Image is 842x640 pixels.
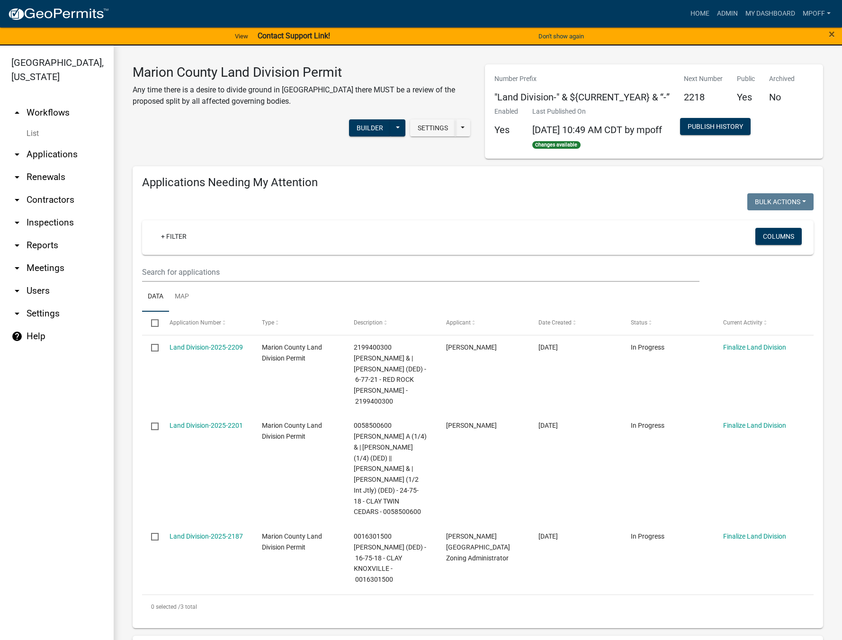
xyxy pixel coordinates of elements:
[742,5,799,23] a: My Dashboard
[142,595,814,619] div: 3 total
[799,5,834,23] a: mpoff
[354,532,426,583] span: 0016301500 Doty, Bobbie (DED) - 16-75-18 - CLAY KNOXVILLE - 0016301500
[170,532,243,540] a: Land Division-2025-2187
[446,343,497,351] span: Nicholas F Carter
[11,171,23,183] i: arrow_drop_down
[11,285,23,297] i: arrow_drop_down
[532,107,662,117] p: Last Published On
[262,532,322,551] span: Marion County Land Division Permit
[133,84,471,107] p: Any time there is a desire to divide ground in [GEOGRAPHIC_DATA] there MUST be a review of the pr...
[410,119,456,136] button: Settings
[437,312,529,334] datatable-header-cell: Applicant
[169,282,195,312] a: Map
[153,228,194,245] a: + Filter
[446,422,497,429] span: Merlin Davis
[354,422,427,515] span: 0058500600 Cox, Bret A (1/4) & | Manley, Lisa (1/4) (DED) || Shermann, Marion W & | Sherman, Shir...
[142,312,160,334] datatable-header-cell: Select
[747,193,814,210] button: Bulk Actions
[532,124,662,135] span: [DATE] 10:49 AM CDT by mpoff
[535,28,588,44] button: Don't show again
[529,312,622,334] datatable-header-cell: Date Created
[723,319,762,326] span: Current Activity
[538,422,558,429] span: 08/08/2025
[680,123,751,131] wm-modal-confirm: Workflow Publish History
[446,319,471,326] span: Applicant
[723,532,786,540] a: Finalize Land Division
[494,107,518,117] p: Enabled
[631,343,664,351] span: In Progress
[737,74,755,84] p: Public
[11,149,23,160] i: arrow_drop_down
[494,74,670,84] p: Number Prefix
[723,343,786,351] a: Finalize Land Division
[345,312,437,334] datatable-header-cell: Description
[684,91,723,103] h5: 2218
[262,319,274,326] span: Type
[755,228,802,245] button: Columns
[687,5,713,23] a: Home
[11,240,23,251] i: arrow_drop_down
[231,28,252,44] a: View
[446,532,510,562] span: Melissa Poffenbarger- Marion County Zoning Administrator
[349,119,391,136] button: Builder
[252,312,345,334] datatable-header-cell: Type
[714,312,806,334] datatable-header-cell: Current Activity
[680,118,751,135] button: Publish History
[631,532,664,540] span: In Progress
[262,343,322,362] span: Marion County Land Division Permit
[11,217,23,228] i: arrow_drop_down
[262,422,322,440] span: Marion County Land Division Permit
[494,91,670,103] h5: "Land Division-" & ${CURRENT_YEAR} & “-”
[160,312,252,334] datatable-header-cell: Application Number
[142,282,169,312] a: Data
[142,176,814,189] h4: Applications Needing My Attention
[769,91,795,103] h5: No
[354,319,383,326] span: Description
[258,31,330,40] strong: Contact Support Link!
[11,262,23,274] i: arrow_drop_down
[532,141,581,149] span: Changes available
[133,64,471,81] h3: Marion County Land Division Permit
[170,319,221,326] span: Application Number
[142,262,699,282] input: Search for applications
[151,604,180,610] span: 0 selected /
[631,319,647,326] span: Status
[538,343,558,351] span: 08/26/2025
[11,107,23,118] i: arrow_drop_up
[723,422,786,429] a: Finalize Land Division
[538,532,558,540] span: 05/06/2025
[631,422,664,429] span: In Progress
[829,28,835,40] button: Close
[622,312,714,334] datatable-header-cell: Status
[494,124,518,135] h5: Yes
[829,27,835,41] span: ×
[538,319,572,326] span: Date Created
[11,308,23,319] i: arrow_drop_down
[11,194,23,206] i: arrow_drop_down
[170,343,243,351] a: Land Division-2025-2209
[354,343,426,405] span: 2199400300 Sawhill, Nicholas & | Sawhill, Cassandra (DED) - 6-77-21 - RED ROCK S E POLK - 2199400300
[11,331,23,342] i: help
[769,74,795,84] p: Archived
[713,5,742,23] a: Admin
[737,91,755,103] h5: Yes
[170,422,243,429] a: Land Division-2025-2201
[684,74,723,84] p: Next Number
